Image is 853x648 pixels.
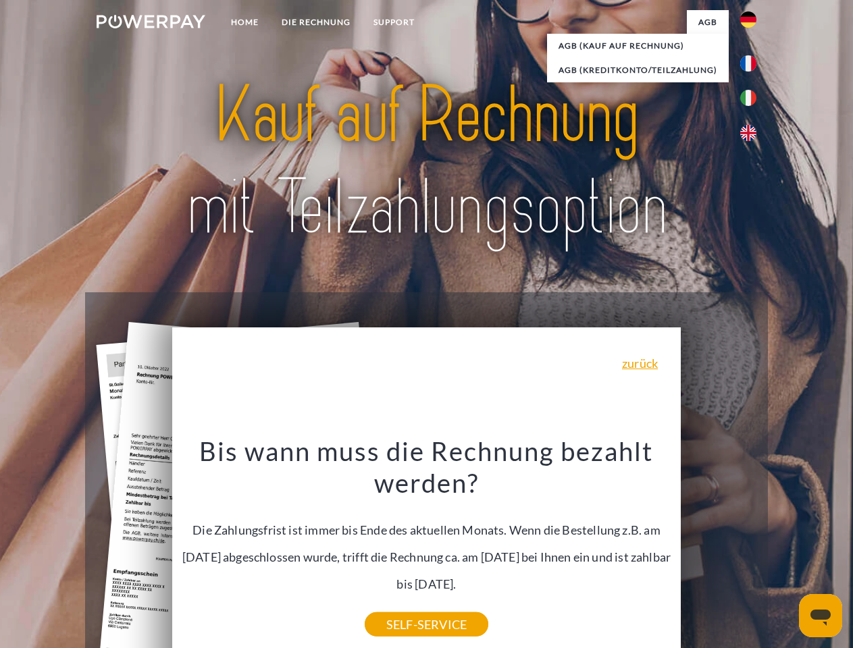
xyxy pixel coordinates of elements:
[687,10,729,34] a: agb
[180,435,673,500] h3: Bis wann muss die Rechnung bezahlt werden?
[740,90,756,106] img: it
[219,10,270,34] a: Home
[740,55,756,72] img: fr
[97,15,205,28] img: logo-powerpay-white.svg
[362,10,426,34] a: SUPPORT
[180,435,673,624] div: Die Zahlungsfrist ist immer bis Ende des aktuellen Monats. Wenn die Bestellung z.B. am [DATE] abg...
[622,357,658,369] a: zurück
[129,65,724,259] img: title-powerpay_de.svg
[799,594,842,637] iframe: Schaltfläche zum Öffnen des Messaging-Fensters
[547,58,729,82] a: AGB (Kreditkonto/Teilzahlung)
[270,10,362,34] a: DIE RECHNUNG
[365,612,488,637] a: SELF-SERVICE
[547,34,729,58] a: AGB (Kauf auf Rechnung)
[740,11,756,28] img: de
[740,125,756,141] img: en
